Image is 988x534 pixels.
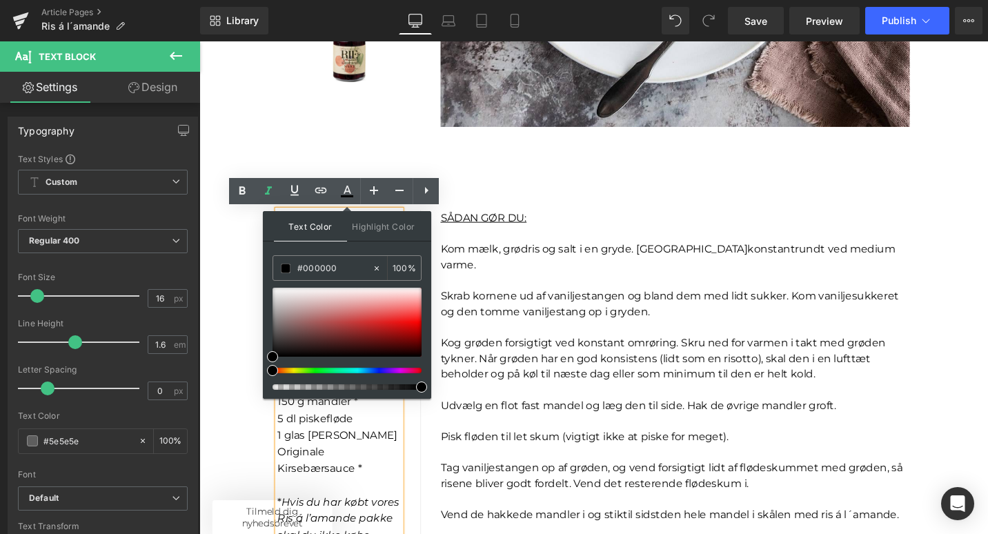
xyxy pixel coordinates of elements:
[83,393,163,406] span: 5 dl piskefløde
[255,180,346,193] span: SÅDAN GØR DU:
[806,14,843,28] span: Preview
[255,495,448,508] span: Vend de hakkede mandler i og stik
[41,21,110,32] span: Ris á l´amande
[83,251,164,264] span: 1 knivspids salt
[955,7,982,34] button: More
[83,216,166,229] span: 1 liter sødmælk
[83,286,210,353] i: (OBS: I vores Ris a l’amande pakke ligger der 1 eller 2 stænger, i alt 6 gram)
[18,470,188,479] div: Font
[255,412,560,425] span: Pisk fløden til let skum (vigtigt ikke at piske for meget).
[488,495,740,508] span: den hele mandel i skålen med ris á l´amande.
[18,365,188,375] div: Letter Spacing
[297,261,372,276] input: Color
[18,411,188,421] div: Text Color
[174,386,186,395] span: px
[46,177,77,188] b: Custom
[83,357,148,370] span: 60 g sukker
[226,14,259,27] span: Library
[18,214,188,224] div: Font Weight
[174,340,186,349] span: em
[83,375,168,388] span: 150 g mandler *
[498,7,531,34] a: Mobile
[255,313,727,359] span: Kog grøden forsigtigt ved konstant omrøring. Skru ned for varmen i takt med grøden tykner. Når g...
[83,179,213,197] p: I
[662,7,689,34] button: Undo
[29,493,59,504] i: Default
[789,7,860,34] a: Preview
[255,213,737,243] span: rundt ved medium varme.
[83,234,153,247] span: 190 g grødris
[200,7,268,34] a: New Library
[39,51,96,62] span: Text Block
[86,181,173,194] span: NGREDIENSER:
[465,7,498,34] a: Tablet
[580,213,631,226] span: konstant
[43,433,132,448] input: Color
[83,269,197,282] span: 3 gram vaniljestang *
[432,7,465,34] a: Laptop
[347,211,420,241] span: Highlight Color
[865,7,949,34] button: Publish
[941,487,974,520] div: Open Intercom Messenger
[18,117,75,137] div: Typography
[255,445,744,475] span: Tag vaniljestangen op af grøden, og vend forsigtigt lidt af flødeskummet med grøden, så risene bl...
[695,7,722,34] button: Redo
[388,256,421,280] div: %
[255,213,580,226] span: Kom mælk, grødris og salt i en gryde. [GEOGRAPHIC_DATA]
[41,7,200,18] a: Article Pages
[18,153,188,164] div: Text Styles
[103,72,203,103] a: Design
[18,319,188,328] div: Line Height
[274,211,347,241] span: Text Color
[18,522,188,531] div: Text Transform
[29,235,80,246] b: Regular 400
[399,7,432,34] a: Desktop
[174,294,186,303] span: px
[448,495,488,508] span: til sidst
[882,15,916,26] span: Publish
[154,429,187,453] div: %
[255,263,740,293] span: Skrab kornene ud af vaniljestangen og bland dem med lidt sukker. Kom vaniljesukkeret og den tomme...
[83,411,210,459] span: 1 glas [PERSON_NAME] Originale Kirsebærsauce *
[744,14,767,28] span: Save
[255,379,674,392] span: Udvælg en flot fast mandel og læg den til side. Hak de øvrige mandler groft.
[18,273,188,282] div: Font Size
